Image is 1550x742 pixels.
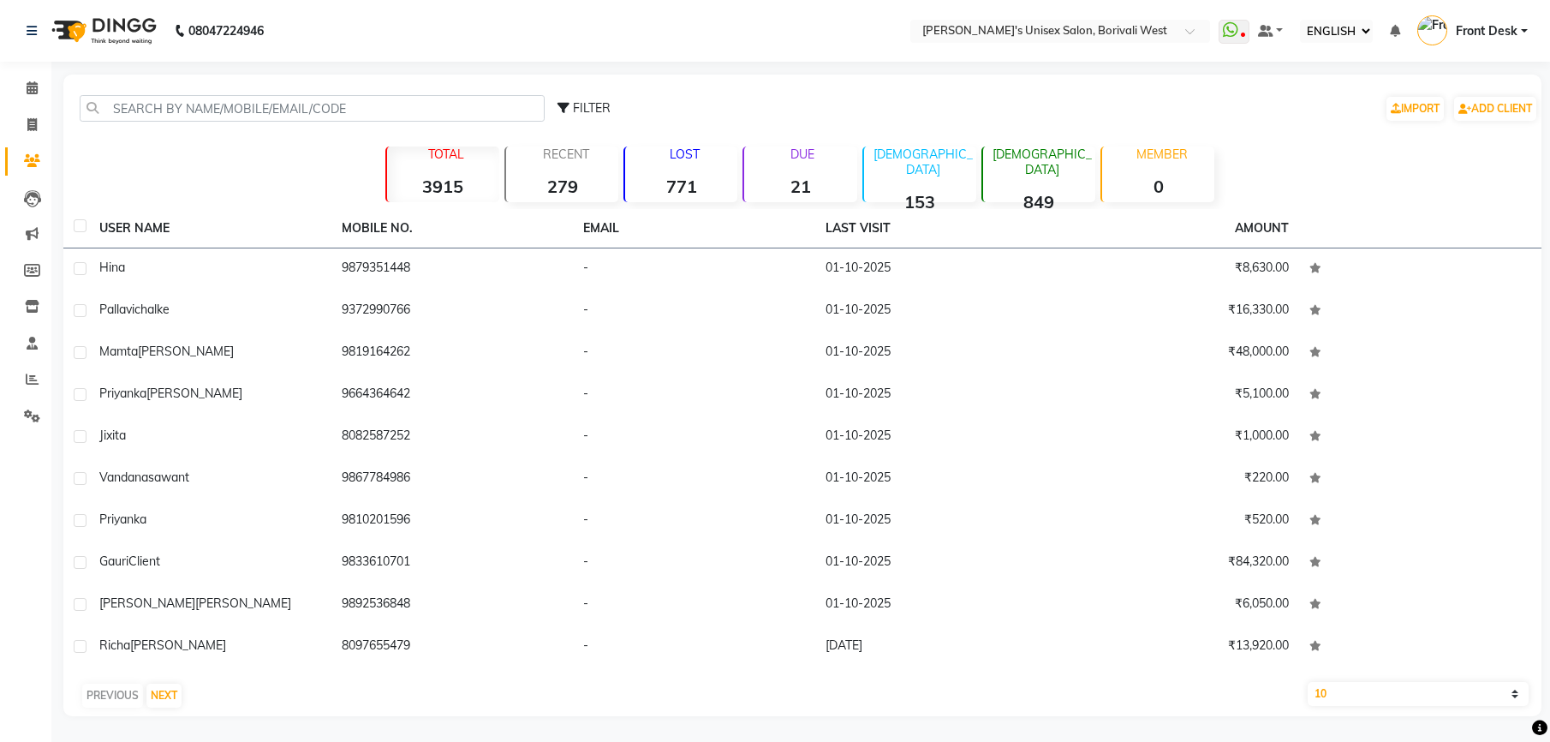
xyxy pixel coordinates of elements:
span: sawant [148,470,189,485]
span: [PERSON_NAME] [138,344,234,359]
td: - [573,542,815,584]
td: - [573,626,815,668]
span: [PERSON_NAME] [195,595,291,611]
td: - [573,500,815,542]
span: Front Desk [1456,22,1517,40]
strong: 279 [506,176,618,197]
strong: 849 [983,191,1095,212]
td: 9867784986 [331,458,574,500]
p: DUE [748,147,856,162]
td: - [573,290,815,332]
td: 01-10-2025 [815,584,1058,626]
button: NEXT [146,684,182,708]
th: MOBILE NO. [331,209,574,248]
span: chalke [134,302,170,317]
span: hina [99,260,125,275]
td: 8082587252 [331,416,574,458]
span: Client [128,554,160,569]
td: 01-10-2025 [815,416,1058,458]
td: - [573,248,815,290]
td: ₹8,630.00 [1058,248,1300,290]
td: 9372990766 [331,290,574,332]
td: 01-10-2025 [815,542,1058,584]
td: ₹6,050.00 [1058,584,1300,626]
span: [PERSON_NAME] [130,637,226,653]
td: 9819164262 [331,332,574,374]
td: ₹5,100.00 [1058,374,1300,416]
td: 9664364642 [331,374,574,416]
td: - [573,416,815,458]
td: - [573,458,815,500]
td: 01-10-2025 [815,248,1058,290]
span: Richa [99,637,130,653]
td: 9892536848 [331,584,574,626]
a: IMPORT [1386,97,1444,121]
a: ADD CLIENT [1454,97,1536,121]
td: 9879351448 [331,248,574,290]
td: ₹84,320.00 [1058,542,1300,584]
p: [DEMOGRAPHIC_DATA] [871,147,976,177]
td: ₹13,920.00 [1058,626,1300,668]
td: ₹48,000.00 [1058,332,1300,374]
img: logo [44,7,161,55]
strong: 771 [625,176,737,197]
td: 01-10-2025 [815,500,1058,542]
span: priyanka [99,386,146,401]
span: [PERSON_NAME] [146,386,242,401]
td: 8097655479 [331,626,574,668]
p: MEMBER [1109,147,1214,162]
td: [DATE] [815,626,1058,668]
td: 01-10-2025 [815,374,1058,416]
span: FILTER [573,100,611,116]
p: RECENT [513,147,618,162]
th: EMAIL [573,209,815,248]
th: USER NAME [89,209,331,248]
strong: 21 [744,176,856,197]
p: LOST [632,147,737,162]
td: 9810201596 [331,500,574,542]
td: 9833610701 [331,542,574,584]
p: TOTAL [394,147,499,162]
td: 01-10-2025 [815,290,1058,332]
th: LAST VISIT [815,209,1058,248]
span: [PERSON_NAME] [99,595,195,611]
p: [DEMOGRAPHIC_DATA] [990,147,1095,177]
span: Pallavi [99,302,134,317]
strong: 3915 [387,176,499,197]
span: priyanka [99,512,146,527]
strong: 0 [1102,176,1214,197]
strong: 153 [864,191,976,212]
td: - [573,332,815,374]
th: AMOUNT [1225,209,1299,248]
span: Gauri [99,554,128,569]
b: 08047224946 [188,7,264,55]
span: mamta [99,344,138,359]
span: jixita [99,428,126,443]
td: 01-10-2025 [815,458,1058,500]
span: vandana [99,470,148,485]
td: 01-10-2025 [815,332,1058,374]
td: ₹220.00 [1058,458,1300,500]
img: Front Desk [1417,15,1447,45]
input: SEARCH BY NAME/MOBILE/EMAIL/CODE [80,95,545,122]
td: ₹1,000.00 [1058,416,1300,458]
td: ₹520.00 [1058,500,1300,542]
td: ₹16,330.00 [1058,290,1300,332]
td: - [573,584,815,626]
td: - [573,374,815,416]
